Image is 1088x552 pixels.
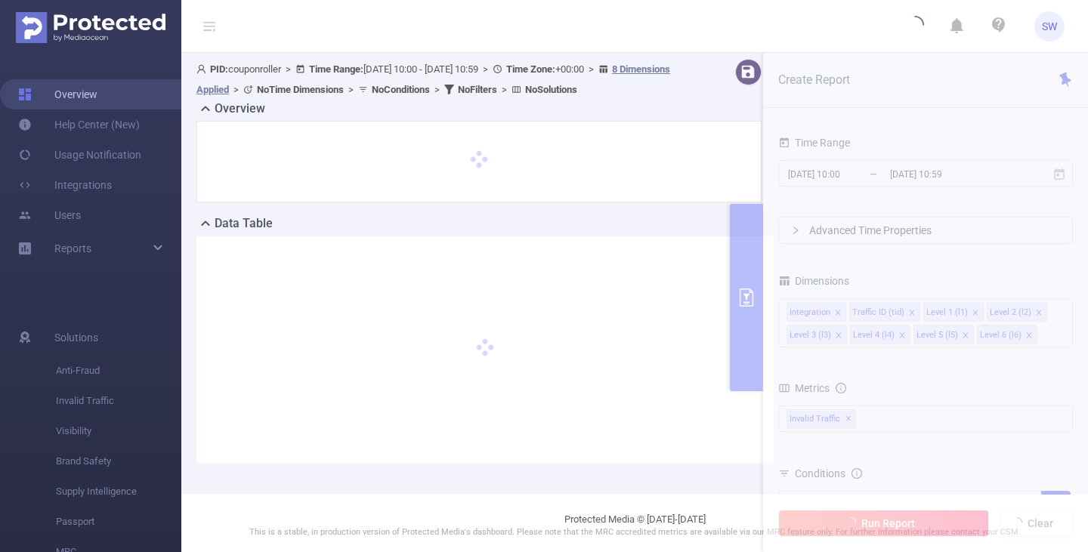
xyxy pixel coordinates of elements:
span: > [344,84,358,95]
b: No Filters [458,84,497,95]
span: > [430,84,444,95]
h2: Data Table [215,214,273,233]
a: Integrations [18,170,112,200]
span: couponroller [DATE] 10:00 - [DATE] 10:59 +00:00 [196,63,670,95]
b: Time Range: [309,63,363,75]
span: Supply Intelligence [56,476,181,507]
span: Solutions [54,322,98,353]
b: No Solutions [525,84,577,95]
span: > [478,63,493,75]
span: Anti-Fraud [56,356,181,386]
b: No Time Dimensions [257,84,344,95]
a: Reports [54,233,91,264]
span: Invalid Traffic [56,386,181,416]
i: icon: user [196,64,210,74]
a: Users [18,200,81,230]
b: No Conditions [372,84,430,95]
span: > [281,63,295,75]
span: SW [1042,11,1057,42]
span: Visibility [56,416,181,446]
i: icon: loading [906,16,924,37]
a: Help Center (New) [18,109,140,140]
span: Brand Safety [56,446,181,476]
a: Usage Notification [18,140,141,170]
b: Time Zone: [506,63,555,75]
span: > [229,84,243,95]
b: PID: [210,63,228,75]
a: Overview [18,79,97,109]
p: This is a stable, in production version of Protected Media's dashboard. Please note that the MRC ... [219,526,1050,539]
img: Protected Media [16,12,165,43]
span: > [497,84,512,95]
span: Passport [56,507,181,537]
span: > [584,63,598,75]
span: Reports [54,242,91,254]
h2: Overview [215,100,265,118]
